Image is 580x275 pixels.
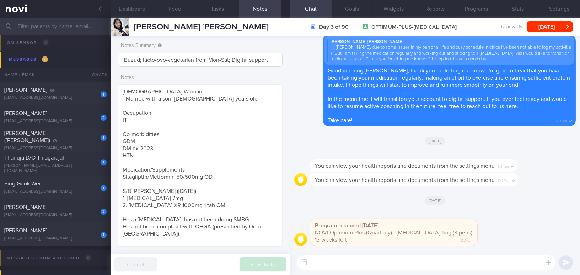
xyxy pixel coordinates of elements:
div: [EMAIL_ADDRESS][DOMAIN_NAME] [4,146,107,151]
span: 8:24am [498,162,509,169]
span: [DATE] [425,137,445,145]
span: [PERSON_NAME] [PERSON_NAME] [134,23,268,31]
div: 1 [101,135,107,141]
div: Chats [82,68,111,82]
div: 3 [101,209,107,215]
div: 1 [101,232,107,238]
div: [EMAIL_ADDRESS][DOMAIN_NAME] [4,189,107,194]
span: You can view your health reports and documents from the settings menu [315,163,495,169]
span: Review By [499,24,522,30]
span: 7 [42,56,48,62]
span: Sing Geok Wei [4,181,41,187]
div: Messages from Archived [5,253,93,263]
button: [DATE] [527,21,573,32]
div: 1 [101,159,107,165]
div: [EMAIL_ADDRESS][DOMAIN_NAME] [4,236,107,241]
div: [PERSON_NAME][EMAIL_ADDRESS][DOMAIN_NAME] [4,163,107,174]
span: OPTIMUM-PLUS-[MEDICAL_DATA] [371,24,457,31]
span: [PERSON_NAME] [4,228,47,233]
span: [PERSON_NAME] [4,204,47,210]
span: 13 weeks left [315,237,347,243]
span: 0 [43,39,49,45]
div: 1 [101,91,107,97]
span: NOVI Optimum Plus (Quarterly) - [MEDICAL_DATA] 1mg (3 pens) [315,230,472,236]
span: 8:04am [461,236,472,243]
span: Thanuja D/O Thiagarajah [4,155,66,161]
div: 2 [101,115,107,121]
div: Hi [PERSON_NAME], due to some issues in my personal life and busy schedule in office I’ve been no... [327,45,571,62]
span: 9:37am [556,117,567,124]
span: [DATE] [425,196,445,205]
span: [PERSON_NAME] [4,110,47,116]
span: 0 [85,255,91,261]
span: [PERSON_NAME] [4,87,47,93]
div: [EMAIL_ADDRESS][DOMAIN_NAME] [4,95,107,101]
div: [EMAIL_ADDRESS][DOMAIN_NAME] [4,119,107,124]
strong: Day 3 of 90 [319,23,349,31]
div: 1 [101,185,107,191]
span: [PERSON_NAME] ([PERSON_NAME]) [4,130,50,143]
div: On sensor [5,38,50,48]
div: [EMAIL_ADDRESS][DOMAIN_NAME] [4,212,107,218]
strong: Program resumed [DATE] [315,223,378,228]
label: Notes [121,75,280,81]
span: Good morning [PERSON_NAME], thank you for letting me know. I’m glad to hear that you have been ta... [328,68,570,88]
div: Messages [7,55,50,64]
span: 10:20am [498,177,510,183]
label: Notes Summary [121,43,280,49]
div: [PERSON_NAME] [PERSON_NAME] [327,39,571,45]
span: Take care! [328,118,353,123]
span: You can view your health reports and documents from the settings menu [315,177,495,183]
span: In the meantime, I will transition your account to digital support. If you ever feel ready and wo... [328,96,567,109]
